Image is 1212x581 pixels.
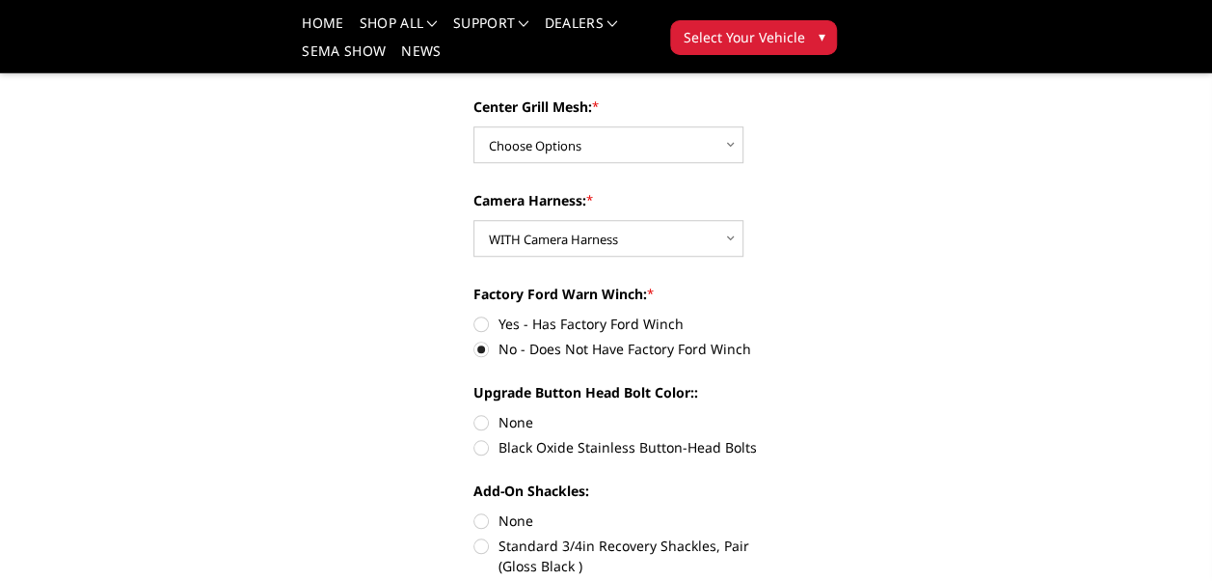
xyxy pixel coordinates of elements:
[473,190,787,210] label: Camera Harness:
[473,314,787,334] label: Yes - Has Factory Ford Winch
[473,481,787,501] label: Add-On Shackles:
[473,437,787,457] label: Black Oxide Stainless Button-Head Bolts
[683,27,804,47] span: Select Your Vehicle
[473,412,787,432] label: None
[302,16,343,44] a: Home
[302,44,386,72] a: SEMA Show
[473,284,787,304] label: Factory Ford Warn Winch:
[401,44,441,72] a: News
[453,16,529,44] a: Support
[473,382,787,402] label: Upgrade Button Head Bolt Color::
[1116,488,1212,581] iframe: Chat Widget
[670,20,837,55] button: Select Your Vehicle
[473,339,787,359] label: No - Does Not Have Factory Ford Winch
[473,97,787,117] label: Center Grill Mesh:
[818,26,824,46] span: ▾
[473,511,787,531] label: None
[360,16,438,44] a: shop all
[473,536,787,576] label: Standard 3/4in Recovery Shackles, Pair (Gloss Black )
[545,16,618,44] a: Dealers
